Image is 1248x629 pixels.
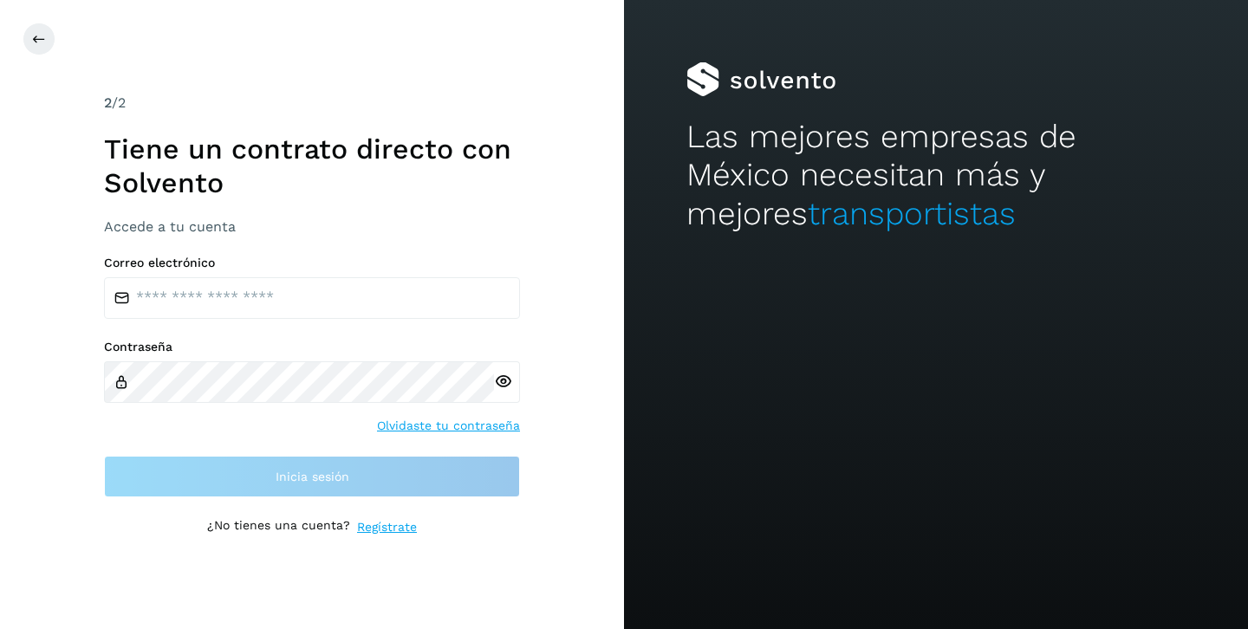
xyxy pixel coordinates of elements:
[377,417,520,435] a: Olvidaste tu contraseña
[686,118,1186,233] h2: Las mejores empresas de México necesitan más y mejores
[104,456,520,497] button: Inicia sesión
[276,470,349,483] span: Inicia sesión
[357,518,417,536] a: Regístrate
[207,518,350,536] p: ¿No tienes una cuenta?
[104,256,520,270] label: Correo electrónico
[808,195,1016,232] span: transportistas
[104,93,520,113] div: /2
[104,218,520,235] h3: Accede a tu cuenta
[104,94,112,111] span: 2
[104,133,520,199] h1: Tiene un contrato directo con Solvento
[104,340,520,354] label: Contraseña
